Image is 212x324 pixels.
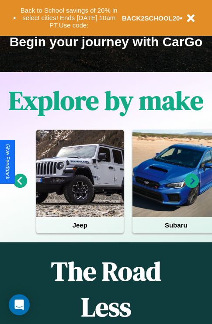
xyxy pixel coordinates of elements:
h4: Jeep [36,217,124,233]
div: Give Feedback [4,144,10,179]
button: Back to School savings of 20% in select cities! Ends [DATE] 10am PT.Use code: [16,4,122,31]
div: Open Intercom Messenger [9,294,30,315]
h1: Explore by make [9,83,203,118]
b: BACK2SCHOOL20 [122,14,180,22]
